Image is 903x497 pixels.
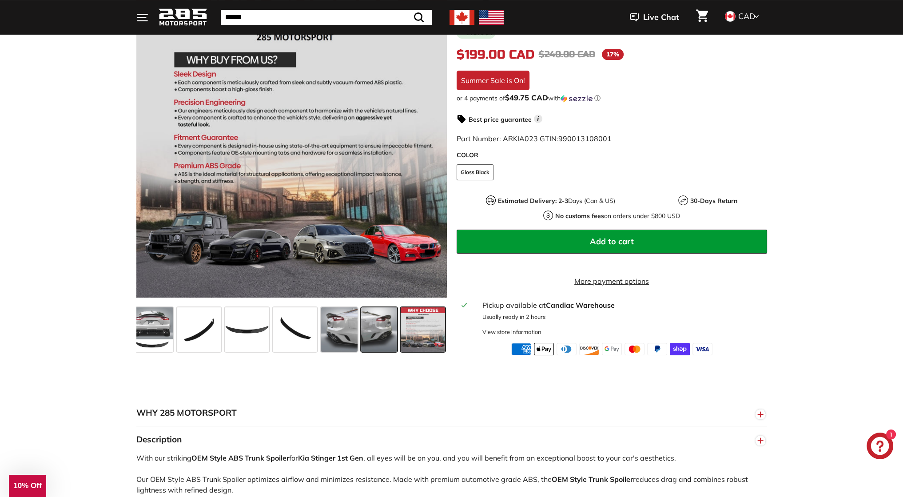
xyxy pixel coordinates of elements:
[690,197,737,205] strong: 30-Days Return
[864,433,896,461] inbox-online-store-chat: Shopify online store chat
[557,343,577,355] img: diners_club
[505,93,548,102] span: $49.75 CAD
[498,197,568,205] strong: Estimated Delivery: 2-3
[692,343,712,355] img: visa
[498,196,615,206] p: Days (Can & US)
[552,475,587,484] strong: OEM Style
[466,31,492,36] b: In stock
[738,11,755,21] span: CAD
[579,343,599,355] img: discover
[561,95,593,103] img: Sezzle
[534,115,542,123] span: i
[457,47,534,62] span: $199.00 CAD
[602,49,624,60] span: 17%
[555,212,604,220] strong: No customs fees
[457,276,767,286] a: More payment options
[590,236,634,247] span: Add to cart
[136,426,767,453] button: Description
[457,230,767,254] button: Add to cart
[457,94,767,103] div: or 4 payments of$49.75 CADwithSezzle Click to learn more about Sezzle
[511,343,531,355] img: american_express
[9,475,46,497] div: 10% Off
[159,7,207,28] img: Logo_285_Motorsport_areodynamics_components
[534,343,554,355] img: apple_pay
[245,453,289,462] strong: Trunk Spoiler
[589,475,633,484] strong: Trunk Spoiler
[457,71,529,90] div: Summer Sale is On!
[670,343,690,355] img: shopify_pay
[482,328,541,336] div: View store information
[482,300,761,310] div: Pickup available at
[228,453,243,462] strong: ABS
[691,2,713,32] a: Cart
[191,453,227,462] strong: OEM Style
[221,10,432,25] input: Search
[647,343,667,355] img: paypal
[545,301,614,310] strong: Candiac Warehouse
[539,49,595,60] span: $240.00 CAD
[602,343,622,355] img: google_pay
[136,400,767,426] button: WHY 285 MOTORSPORT
[457,134,612,143] span: Part Number: ARKIA023 GTIN:
[482,313,761,321] p: Usually ready in 2 hours
[555,211,680,221] p: on orders under $800 USD
[298,453,363,462] strong: Kia Stinger 1st Gen
[457,151,767,160] label: COLOR
[625,343,644,355] img: master
[457,94,767,103] div: or 4 payments of with
[643,12,679,23] span: Live Chat
[618,6,691,28] button: Live Chat
[13,481,41,490] span: 10% Off
[469,115,532,123] strong: Best price guarantee
[558,134,612,143] span: 990013108001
